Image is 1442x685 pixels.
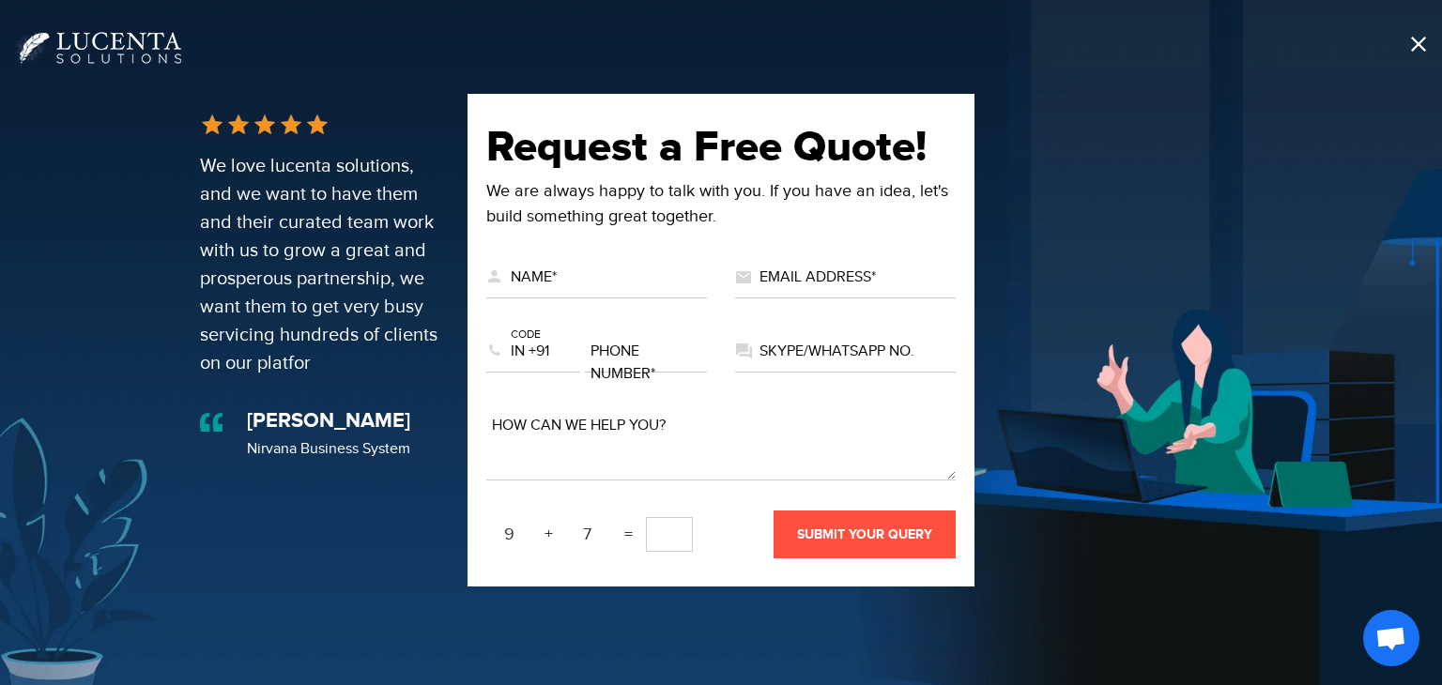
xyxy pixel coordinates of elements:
[247,405,410,436] div: [PERSON_NAME]
[615,520,642,549] span: =
[774,510,956,558] button: SUBMIT YOUR QUERY
[1363,610,1419,666] div: Open chat
[486,178,956,229] div: We are always happy to talk with you. If you have an idea, let's build something great together.
[14,30,181,64] img: Lucenta Solutions
[537,520,560,549] span: +
[200,152,439,377] div: We love lucenta solutions, and we want to have them and their curated team work with us to grow a...
[247,438,410,461] div: Nirvana Business System
[486,122,956,174] h2: Request a Free Quote!
[797,526,932,542] span: SUBMIT YOUR QUERY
